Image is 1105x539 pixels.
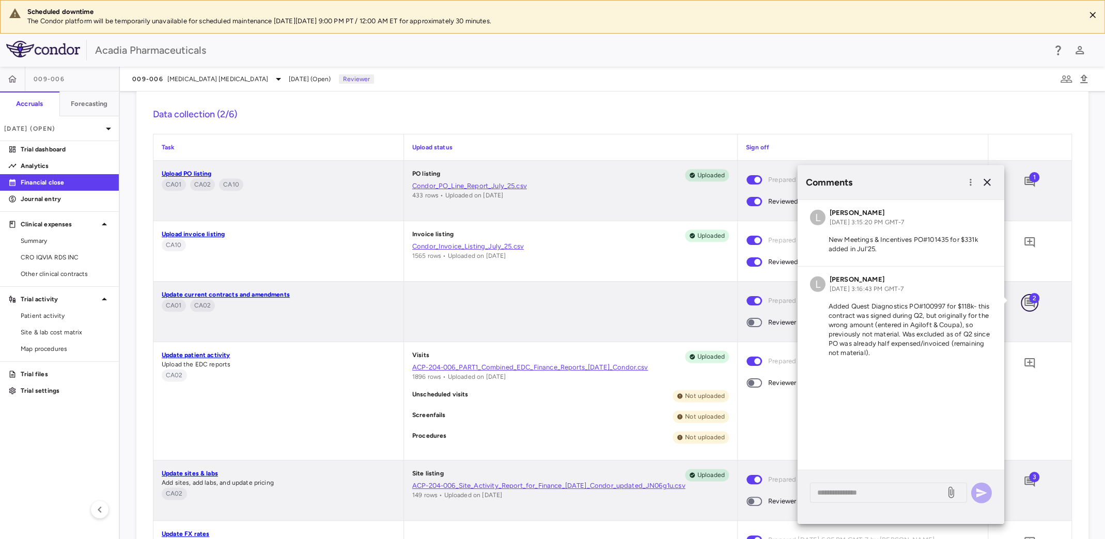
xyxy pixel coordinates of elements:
[830,285,904,292] span: [DATE] 3:16:43 PM GMT-7
[412,192,503,199] span: 433 rows • Uploaded on [DATE]
[412,481,729,490] a: ACP-204-006_Site_Activity_Report_for_Finance_[DATE]_Condor_updated_JN06g1u.csv
[768,356,934,367] span: Prepared [DATE] 5:55 PM GMT-7 by [PERSON_NAME]
[412,363,729,372] a: ACP-204-006_PART1_Combined_EDC_Finance_Reports_[DATE]_Condor.csv
[95,42,1045,58] div: Acadia Pharmaceuticals
[21,253,111,262] span: CRO IQVIA RDS INC
[1023,475,1036,488] svg: Add comment
[21,194,111,204] p: Journal entry
[21,295,98,304] p: Trial activity
[810,235,992,254] p: New Meetings & Incentives PO#101435 for $331k added in Jul'25.
[830,219,904,226] span: [DATE] 3:15:20 PM GMT-7
[806,175,963,189] h6: Comments
[162,489,187,498] span: CA02
[190,180,215,189] span: CA02
[1023,297,1036,309] svg: Add comment
[162,143,395,152] p: Task
[412,143,729,152] p: Upload status
[162,369,187,381] span: Monthly, the Accounting Manager, or designee, updates the Clinical Trial Workbooks based on infor...
[16,99,43,109] h6: Accruals
[21,344,111,353] span: Map procedures
[412,469,444,481] p: Site listing
[693,352,729,361] span: Uploaded
[167,74,268,84] span: [MEDICAL_DATA] [MEDICAL_DATA]
[693,231,729,240] span: Uploaded
[6,41,80,57] img: logo-full-SnFGN8VE.png
[162,180,186,189] span: CA01
[1023,176,1036,188] svg: Add comment
[153,107,1072,121] h6: Data collection (2/6)
[71,99,108,109] h6: Forecasting
[681,433,729,442] span: Not uploaded
[768,295,935,306] span: Prepared [DATE] 3:48 PM GMT-7 by [PERSON_NAME]
[21,178,111,187] p: Financial close
[162,299,186,312] span: As new or amended R&D (clinical trial and other R&D) contracts are executed, the Accounting Manag...
[830,275,904,284] h6: [PERSON_NAME]
[1021,234,1038,251] button: Add comment
[21,236,111,245] span: Summary
[768,496,822,507] span: Reviewer sign off
[21,269,111,279] span: Other clinical contracts
[1029,472,1039,482] span: 3
[830,208,904,218] h6: [PERSON_NAME]
[412,229,454,242] p: Invoice listing
[132,75,163,83] span: 009-006
[21,161,111,171] p: Analytics
[21,311,111,320] span: Patient activity
[681,391,729,401] span: Not uploaded
[412,390,469,402] p: Unscheduled visits
[21,220,98,229] p: Clinical expenses
[162,351,230,359] a: Update patient activity
[21,328,111,337] span: Site & lab cost matrix
[768,256,936,268] span: Reviewed [DATE] 1:45 PM GMT-7 by [PERSON_NAME]
[412,181,729,191] a: Condor_PO_Line_Report_July_25.csv
[162,178,186,191] span: As new or amended R&D (clinical trial and other R&D) contracts are executed, the Accounting Manag...
[412,491,502,499] span: 149 rows • Uploaded on [DATE]
[412,431,447,443] p: Procedures
[162,479,274,486] span: Add sites, add labs, and update pricing
[1029,172,1039,182] span: 1
[21,386,111,395] p: Trial settings
[768,174,937,186] span: Prepared [DATE] 12:56 PM GMT-7 by [PERSON_NAME]
[162,371,187,380] span: CA02
[27,17,1077,26] p: The Condor platform will be temporarily unavailable for scheduled maintenance [DATE][DATE] 9:00 P...
[1021,473,1038,490] button: Add comment
[1021,173,1038,191] button: Add comment
[162,240,186,250] span: CA10
[412,252,506,259] span: 1565 rows • Uploaded on [DATE]
[693,171,729,180] span: Uploaded
[810,302,992,358] p: Added Quest Diagnostics PO#100997 for $118k- this contract was signed during Q2, but originally f...
[1023,357,1036,369] svg: Add comment
[810,210,826,225] div: L
[21,145,111,154] p: Trial dashboard
[162,291,290,298] a: Update current contracts and amendments
[768,196,935,207] span: Reviewed [DATE] 1:39 PM GMT-7 by [PERSON_NAME]
[21,369,111,379] p: Trial files
[810,276,826,292] div: L
[190,299,215,312] span: Monthly, the Accounting Manager, or designee, updates the Clinical Trial Workbooks based on infor...
[768,235,937,246] span: Prepared [DATE] 12:56 PM GMT-7 by [PERSON_NAME]
[412,350,429,363] p: Visits
[1021,294,1038,312] button: Add comment
[162,230,225,238] a: Upload invoice listing
[162,470,218,477] a: Update sites & labs
[693,470,729,480] span: Uploaded
[162,487,187,500] span: Monthly, the Accounting Manager, or designee, updates the Clinical Trial Workbooks based on infor...
[27,7,1077,17] div: Scheduled downtime
[1023,236,1036,249] svg: Add comment
[162,530,209,537] a: Update FX rates
[4,124,102,133] p: [DATE] (Open)
[1085,7,1100,23] button: Close
[681,412,729,421] span: Not uploaded
[190,301,215,310] span: CA02
[219,178,243,191] span: Monthly, the Purchase Order reports and Invoice Registers are ran from Coupa to facilitate the Cl...
[162,170,212,177] a: Upload PO listing
[190,178,215,191] span: Monthly, the Accounting Manager, or designee, updates the Clinical Trial Workbooks based on infor...
[412,169,441,181] p: PO listing
[1029,293,1039,303] span: 2
[412,242,729,251] a: Condor_Invoice_Listing_July_25.csv
[339,74,374,84] p: Reviewer
[34,75,65,83] span: 009-006
[768,474,934,485] span: Prepared [DATE] 5:55 PM GMT-7 by [PERSON_NAME]
[412,410,446,423] p: Screenfails
[162,239,186,251] span: Monthly, the Purchase Order reports and Invoice Registers are ran from Coupa to facilitate the Cl...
